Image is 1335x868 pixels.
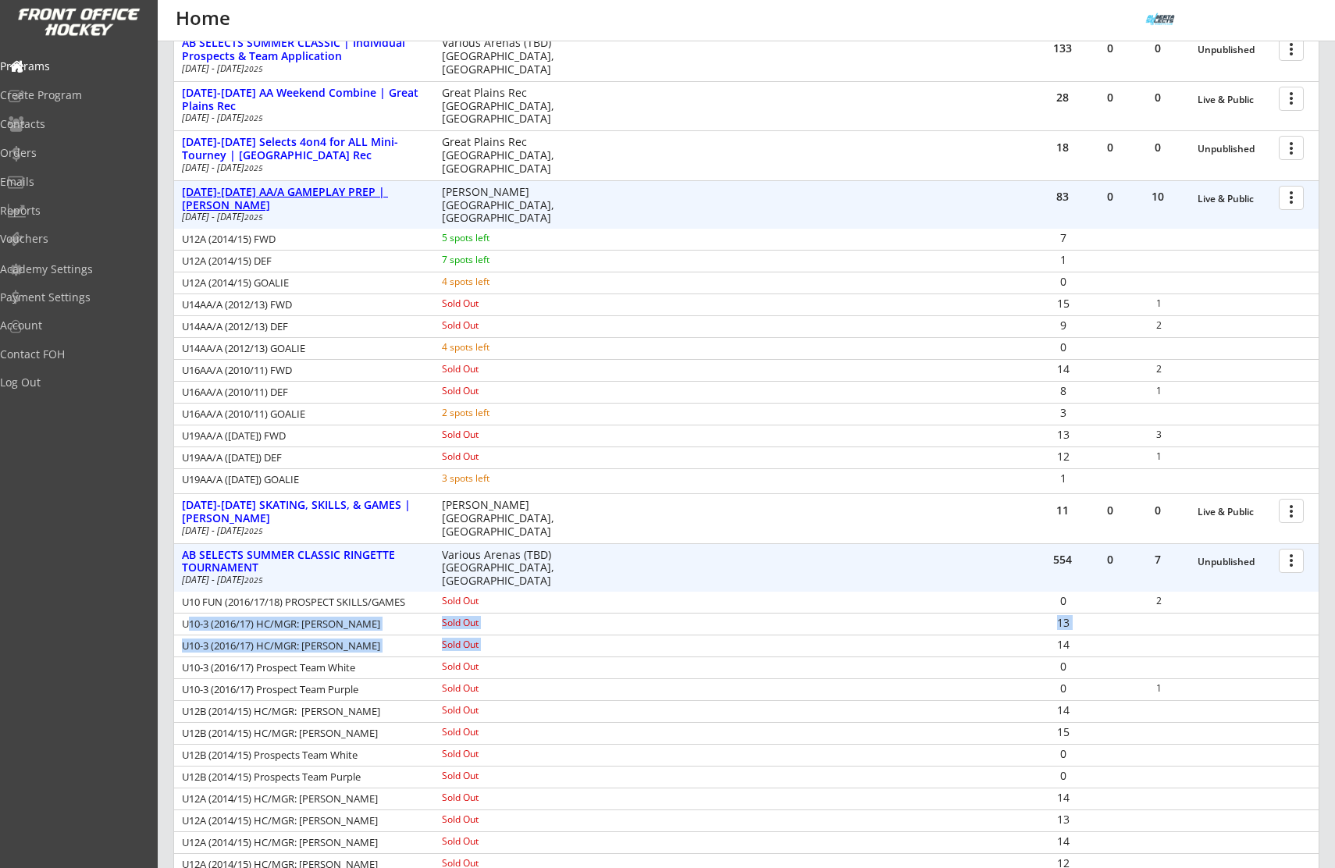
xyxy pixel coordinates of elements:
div: 14 [1040,836,1086,847]
button: more_vert [1279,136,1304,160]
div: 0 [1087,43,1134,54]
div: 7 spots left [442,255,543,265]
div: Sold Out [442,618,543,628]
div: 14 [1040,792,1086,803]
div: 0 [1134,92,1181,103]
div: U14AA/A (2012/13) GOALIE [182,343,421,354]
div: [DATE] - [DATE] [182,575,421,585]
div: U12B (2014/15) HC/MGR: [PERSON_NAME] [182,706,421,717]
div: [DATE] - [DATE] [182,212,421,222]
div: 0 [1040,342,1086,353]
div: 8 [1040,386,1086,397]
div: AB SELECTS SUMMER CLASSIC RINGETTE TOURNAMENT [182,549,425,575]
div: 0 [1040,661,1086,672]
div: 83 [1039,191,1086,202]
div: 0 [1087,505,1134,516]
div: [PERSON_NAME] [GEOGRAPHIC_DATA], [GEOGRAPHIC_DATA] [442,499,564,538]
div: Sold Out [442,727,543,737]
div: 4 spots left [442,343,543,352]
div: U12A (2014/15) GOALIE [182,278,421,288]
div: [DATE]-[DATE] AA Weekend Combine | Great Plains Rec [182,87,425,113]
div: U12A (2014/15) FWD [182,234,421,244]
div: Sold Out [442,365,543,374]
button: more_vert [1279,186,1304,210]
div: U12A (2014/15) HC/MGR: [PERSON_NAME] [182,816,421,826]
div: 0 [1134,43,1181,54]
div: Live & Public [1198,94,1271,105]
div: 0 [1087,191,1134,202]
button: more_vert [1279,549,1304,573]
button: more_vert [1279,37,1304,61]
em: 2025 [244,162,263,173]
div: Sold Out [442,771,543,781]
div: U12B (2014/15) HC/MGR: [PERSON_NAME] [182,728,421,738]
em: 2025 [244,212,263,222]
div: Sold Out [442,299,543,308]
div: Sold Out [442,386,543,396]
div: Sold Out [442,706,543,715]
div: [DATE] - [DATE] [182,163,421,173]
button: more_vert [1279,499,1304,523]
div: U14AA/A (2012/13) FWD [182,300,421,310]
div: 0 [1040,596,1086,607]
div: 12 [1040,451,1086,462]
div: 1 [1136,299,1182,308]
div: 2 [1136,596,1182,606]
div: Sold Out [442,793,543,802]
div: 14 [1040,639,1086,650]
div: Sold Out [442,640,543,649]
div: 15 [1040,298,1086,309]
div: 1 [1136,386,1182,396]
div: 1 [1136,684,1182,693]
div: Unpublished [1198,44,1271,55]
div: U10-3 (2016/17) HC/MGR: [PERSON_NAME] [182,619,421,629]
div: 0 [1134,142,1181,153]
div: 7 [1040,233,1086,244]
div: U10 FUN (2016/17/18) PROSPECT SKILLS/GAMES [182,597,421,607]
em: 2025 [244,575,263,585]
div: 0 [1134,505,1181,516]
div: 18 [1039,142,1086,153]
div: U19AA/A ([DATE]) FWD [182,431,421,441]
div: 554 [1039,554,1086,565]
div: Sold Out [442,321,543,330]
div: [PERSON_NAME] [GEOGRAPHIC_DATA], [GEOGRAPHIC_DATA] [442,186,564,225]
div: 13 [1040,429,1086,440]
div: [DATE] - [DATE] [182,526,421,535]
div: 28 [1039,92,1086,103]
div: Sold Out [442,815,543,824]
div: 133 [1039,43,1086,54]
div: AB SELECTS SUMMER CLASSIC | Individual Prospects & Team Application [182,37,425,63]
div: Various Arenas (TBD) [GEOGRAPHIC_DATA], [GEOGRAPHIC_DATA] [442,37,564,76]
div: 15 [1040,727,1086,738]
div: 2 spots left [442,408,543,418]
div: Live & Public [1198,194,1271,205]
div: U12A (2014/15) HC/MGR: [PERSON_NAME] [182,794,421,804]
div: 13 [1040,814,1086,825]
div: 2 [1136,321,1182,330]
div: Unpublished [1198,144,1271,155]
div: Sold Out [442,837,543,846]
div: 13 [1040,617,1086,628]
div: 3 [1040,407,1086,418]
div: U10-3 (2016/17) Prospect Team White [182,663,421,673]
div: Various Arenas (TBD) [GEOGRAPHIC_DATA], [GEOGRAPHIC_DATA] [442,549,564,588]
div: Unpublished [1198,557,1271,567]
div: U12B (2014/15) Prospects Team Purple [182,772,421,782]
div: 2 [1136,365,1182,374]
div: 0 [1040,683,1086,694]
div: Live & Public [1198,507,1271,518]
div: 0 [1087,554,1134,565]
div: 1 [1136,452,1182,461]
div: Sold Out [442,859,543,868]
div: 0 [1087,92,1134,103]
div: 14 [1040,364,1086,375]
em: 2025 [244,63,263,74]
div: U10-3 (2016/17) Prospect Team Purple [182,685,421,695]
div: U19AA/A ([DATE]) GOALIE [182,475,421,485]
div: 7 [1134,554,1181,565]
div: Sold Out [442,596,543,606]
div: 5 spots left [442,233,543,243]
div: 3 [1136,430,1182,439]
div: U12B (2014/15) Prospects Team White [182,750,421,760]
